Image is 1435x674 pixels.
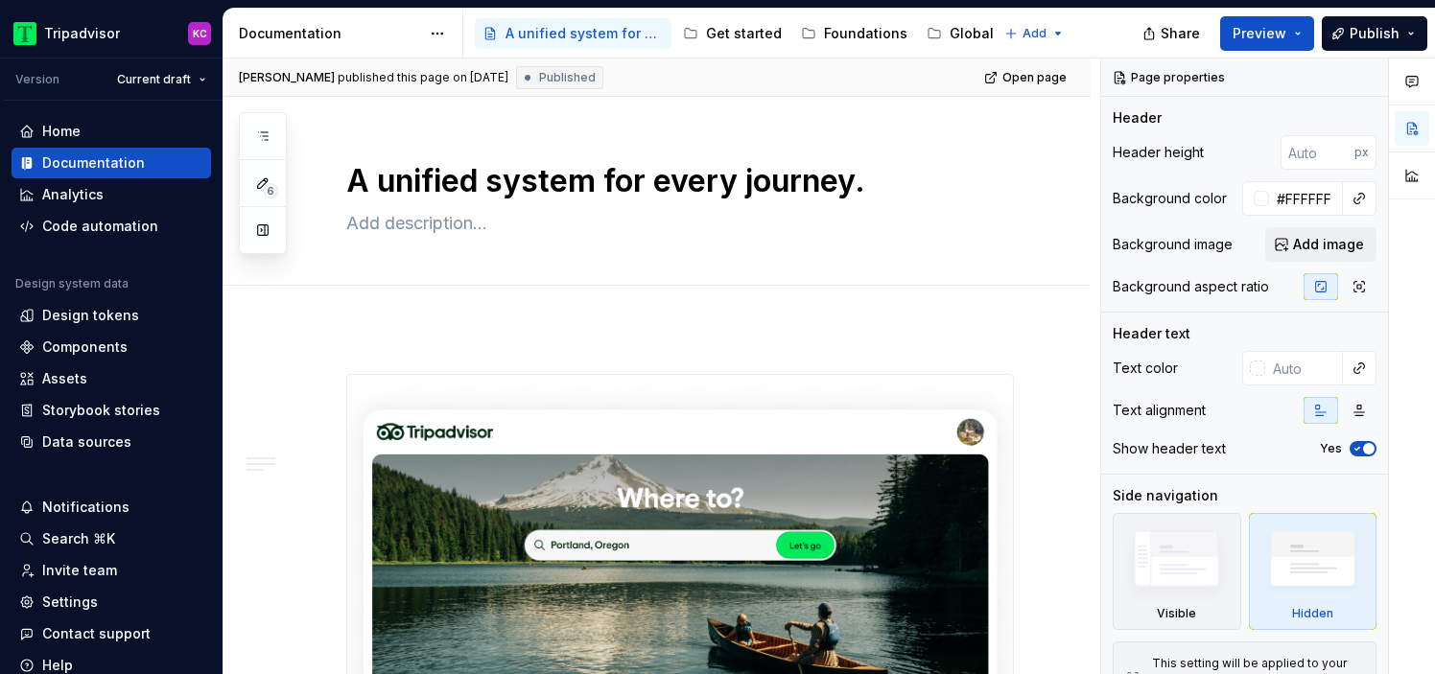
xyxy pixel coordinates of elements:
button: Add image [1265,227,1376,262]
a: Foundations [793,18,915,49]
div: Design system data [15,276,129,291]
div: Analytics [42,185,104,204]
div: Data sources [42,432,131,452]
div: Invite team [42,561,117,580]
div: Home [42,122,81,141]
div: Hidden [1249,513,1377,630]
span: Add [1023,26,1047,41]
div: Get started [706,24,782,43]
div: Search ⌘K [42,529,115,548]
div: Visible [1157,606,1196,621]
span: Published [539,70,596,85]
div: Show header text [1113,439,1226,458]
textarea: A unified system for every journey. [342,158,1010,204]
div: Header [1113,108,1162,128]
a: Data sources [12,427,211,457]
div: Visible [1113,513,1241,630]
div: Foundations [824,24,907,43]
div: Assets [42,369,87,388]
a: Get started [675,18,789,49]
div: Tripadvisor [44,24,120,43]
input: Auto [1281,135,1354,170]
button: TripadvisorKC [4,12,219,54]
a: Home [12,116,211,147]
button: Current draft [108,66,215,93]
span: Current draft [117,72,191,87]
div: Documentation [239,24,420,43]
div: Header text [1113,324,1190,343]
div: Background image [1113,235,1233,254]
input: Auto [1265,351,1343,385]
div: Documentation [42,153,145,173]
div: Background color [1113,189,1227,208]
button: Contact support [12,618,211,649]
a: Settings [12,587,211,617]
a: A unified system for every journey. [475,18,671,49]
div: Storybook stories [42,401,160,420]
div: KC [193,26,207,41]
div: Design tokens [42,306,139,325]
span: Open page [1002,70,1067,85]
a: Invite team [12,555,211,586]
div: Text color [1113,359,1178,378]
input: Auto [1269,181,1343,216]
a: Storybook stories [12,395,211,426]
span: 6 [263,183,278,198]
div: Text alignment [1113,401,1206,420]
a: Components [12,332,211,362]
a: Global components [919,18,1089,49]
div: Version [15,72,59,87]
div: Contact support [42,624,151,643]
a: Analytics [12,179,211,210]
div: Header height [1113,143,1204,162]
div: Global components [950,24,1081,43]
button: Publish [1322,16,1427,51]
button: Preview [1220,16,1314,51]
div: Settings [42,593,98,612]
span: [PERSON_NAME] [239,70,335,85]
p: px [1354,145,1369,160]
span: Add image [1293,235,1364,254]
button: Notifications [12,492,211,523]
div: Background aspect ratio [1113,277,1269,296]
a: Documentation [12,148,211,178]
button: Add [999,20,1070,47]
a: Design tokens [12,300,211,331]
div: Code automation [42,217,158,236]
a: Assets [12,363,211,394]
div: Page tree [475,14,995,53]
button: Share [1133,16,1212,51]
img: 0ed0e8b8-9446-497d-bad0-376821b19aa5.png [13,22,36,45]
a: Code automation [12,211,211,242]
div: Components [42,337,128,357]
span: Share [1161,24,1200,43]
button: Search ⌘K [12,523,211,554]
span: Preview [1233,24,1286,43]
div: A unified system for every journey. [506,24,664,43]
a: Open page [978,64,1075,91]
div: Side navigation [1113,486,1218,505]
label: Yes [1320,441,1342,456]
div: Notifications [42,498,129,517]
span: Publish [1350,24,1400,43]
div: published this page on [DATE] [338,70,508,85]
div: Hidden [1292,606,1333,621]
